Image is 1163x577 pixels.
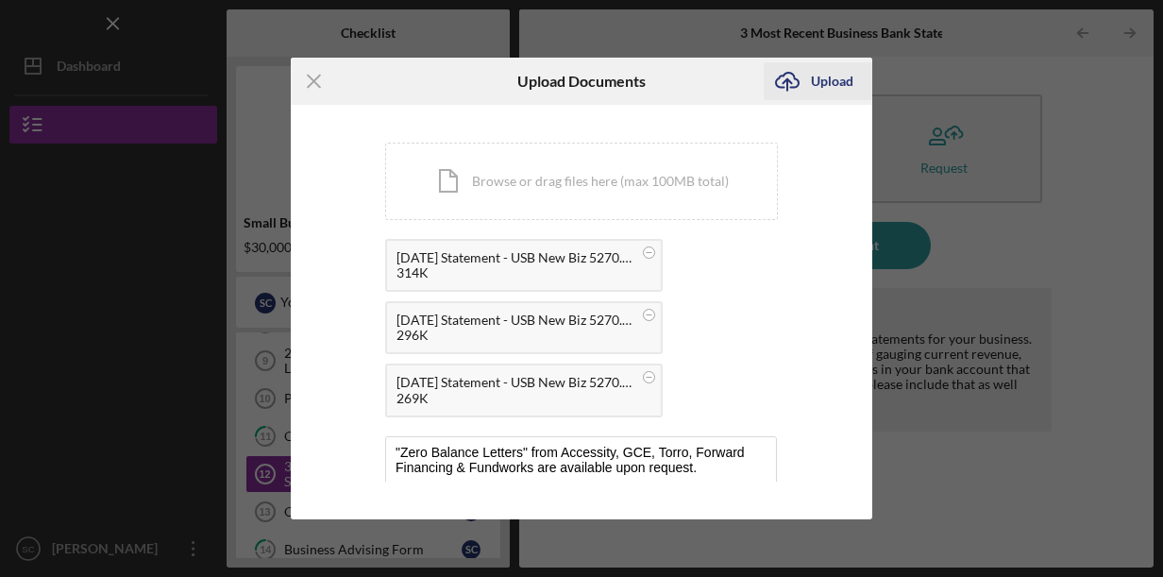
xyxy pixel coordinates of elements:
div: [DATE] Statement - USB New Biz 5270.pdf [396,375,632,390]
div: 314K [396,265,632,280]
div: [DATE] Statement - USB New Biz 5270.pdf [396,313,632,328]
div: 269K [396,391,632,406]
div: [DATE] Statement - USB New Biz 5270.pdf [396,250,632,265]
div: Upload [811,62,853,100]
button: Upload [764,62,872,100]
textarea: "Zero Balance Letters" from Accessity, GCE, Torro, Forward Financing & Fundworks are available up... [385,436,777,529]
div: 296K [396,328,632,343]
h6: Upload Documents [517,73,646,90]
